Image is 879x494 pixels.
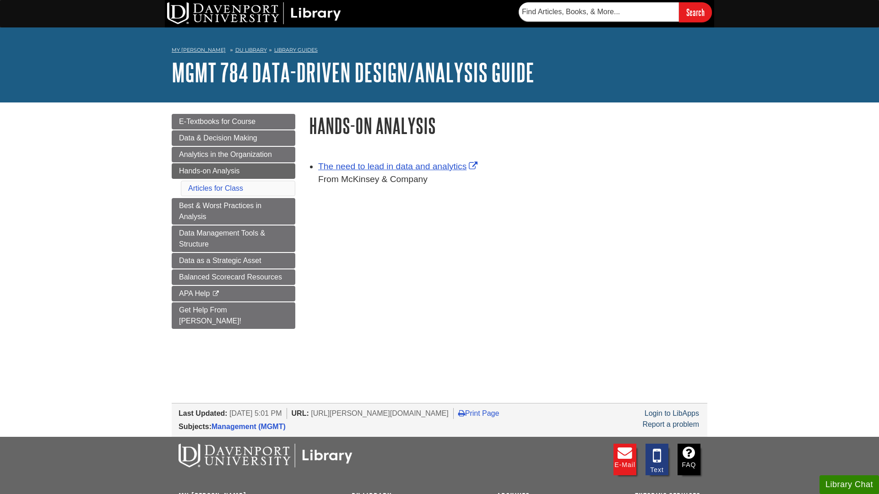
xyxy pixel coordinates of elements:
[188,184,243,192] a: Articles for Class
[519,2,712,22] form: Searches DU Library's articles, books, and more
[678,444,700,475] a: FAQ
[642,420,699,428] a: Report a problem
[212,291,220,297] i: This link opens in a new window
[172,58,534,86] a: MGMT 784 Data-Driven Design/Analysis Guide
[179,229,265,248] span: Data Management Tools & Structure
[679,2,712,22] input: Search
[172,114,295,129] a: E-Textbooks for Course
[179,167,240,175] span: Hands-on Analysis
[318,161,480,171] a: The need to lead in data and analytics
[167,2,341,24] img: DU Library
[179,273,282,281] span: Balanced Scorecard Resources
[172,46,226,54] a: My [PERSON_NAME]
[212,423,286,430] a: Management (MGMT)
[172,114,295,329] div: Guide Page Menu
[311,409,449,417] span: [URL][PERSON_NAME][DOMAIN_NAME]
[172,302,295,329] a: Get Help From [PERSON_NAME]!
[179,257,261,264] span: Data as a Strategic Asset
[179,202,261,220] span: Best & Worst Practices in Analysis
[318,173,707,186] div: From McKinsey & Company
[172,269,295,285] a: Balanced Scorecard Resources
[458,409,499,417] a: Print Page
[172,130,295,146] a: Data & Decision Making
[179,118,255,125] span: E-Textbooks for Course
[179,306,241,325] span: Get Help From [PERSON_NAME]!
[172,253,295,268] a: Data as a Strategic Asset
[172,147,295,162] a: Analytics in the Organization
[172,44,707,59] nav: breadcrumb
[172,226,295,252] a: Data Management Tools & Structure
[172,286,295,301] a: APA Help
[274,47,318,53] a: Library Guides
[172,163,295,179] a: Hands-on Analysis
[179,150,272,158] span: Analytics in the Organization
[458,409,465,417] i: Print Page
[229,409,282,417] span: [DATE] 5:01 PM
[292,409,309,417] span: URL:
[179,290,210,297] span: APA Help
[613,444,636,475] a: E-mail
[179,444,353,467] img: DU Libraries
[235,47,267,53] a: DU Library
[179,423,212,430] span: Subjects:
[519,2,679,21] input: Find Articles, Books, & More...
[179,134,257,142] span: Data & Decision Making
[646,444,668,475] a: Text
[819,475,879,494] button: Library Chat
[645,409,699,417] a: Login to LibApps
[179,409,228,417] span: Last Updated:
[172,198,295,225] a: Best & Worst Practices in Analysis
[309,114,707,137] h1: Hands-on Analysis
